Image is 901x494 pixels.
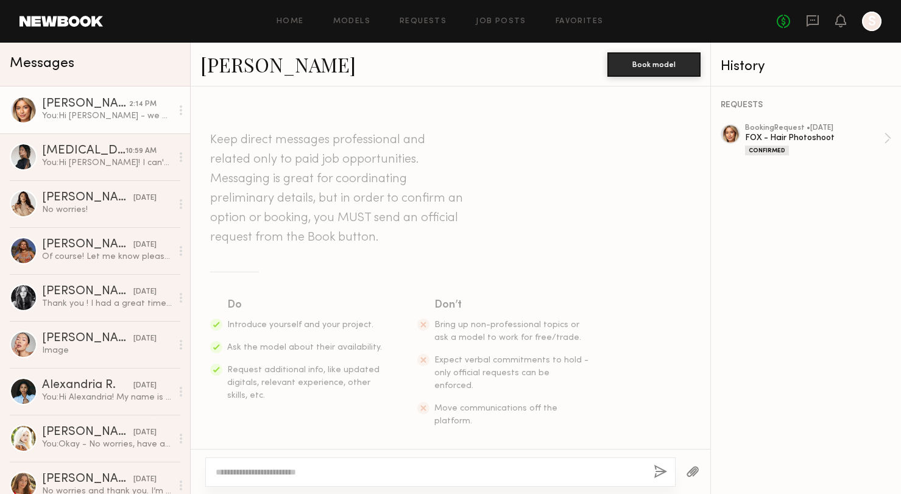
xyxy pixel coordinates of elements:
div: [DATE] [133,192,157,204]
div: History [721,60,891,74]
div: Of course! Let me know please 🙏🏼 [42,251,172,263]
div: [PERSON_NAME] [42,286,133,298]
div: [PERSON_NAME] [42,239,133,251]
div: You: Hi [PERSON_NAME]! I can't believe it didn't cross my mind to reach out earlier. Not only do ... [42,157,172,169]
a: Job Posts [476,18,526,26]
div: [MEDICAL_DATA][PERSON_NAME] [42,145,125,157]
div: [PERSON_NAME] [42,333,133,345]
div: [DATE] [133,427,157,439]
a: Home [277,18,304,26]
button: Book model [607,52,701,77]
span: Ask the model about their availability. [227,344,382,351]
a: Requests [400,18,447,26]
a: bookingRequest •[DATE]FOX - Hair PhotoshootConfirmed [745,124,891,155]
span: Bring up non-professional topics or ask a model to work for free/trade. [434,321,581,342]
div: booking Request • [DATE] [745,124,884,132]
header: Keep direct messages professional and related only to paid job opportunities. Messaging is great ... [210,130,466,247]
a: S [862,12,882,31]
div: Do [227,297,383,314]
div: Image [42,345,172,356]
div: Thank you ! I had a great time with you as well :) can’t wait to see ! [42,298,172,309]
span: Introduce yourself and your project. [227,321,373,329]
div: [PERSON_NAME] [42,473,133,485]
div: REQUESTS [721,101,891,110]
div: [DATE] [133,286,157,298]
div: [DATE] [133,380,157,392]
span: Request additional info, like updated digitals, relevant experience, other skills, etc. [227,366,380,400]
a: Favorites [556,18,604,26]
div: You: Hi Alexandria! My name is [PERSON_NAME], reaching out from [GEOGRAPHIC_DATA], an LA based ha... [42,392,172,403]
div: [PERSON_NAME] [42,98,129,110]
div: FOX - Hair Photoshoot [745,132,884,144]
span: Move communications off the platform. [434,404,557,425]
div: No worries! [42,204,172,216]
span: Expect verbal commitments to hold - only official requests can be enforced. [434,356,588,390]
div: [PERSON_NAME] [42,426,133,439]
div: You: Okay - No worries, have a great rest of your week! [42,439,172,450]
div: 10:59 AM [125,146,157,157]
div: [DATE] [133,239,157,251]
div: You: Hi [PERSON_NAME] - we will not be doing either of those! [42,110,172,122]
div: Alexandria R. [42,379,133,392]
div: Confirmed [745,146,789,155]
a: Book model [607,58,701,69]
div: [PERSON_NAME] [42,192,133,204]
div: 2:14 PM [129,99,157,110]
a: [PERSON_NAME] [200,51,356,77]
a: Models [333,18,370,26]
span: Messages [10,57,74,71]
div: [DATE] [133,474,157,485]
div: Don’t [434,297,590,314]
div: [DATE] [133,333,157,345]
